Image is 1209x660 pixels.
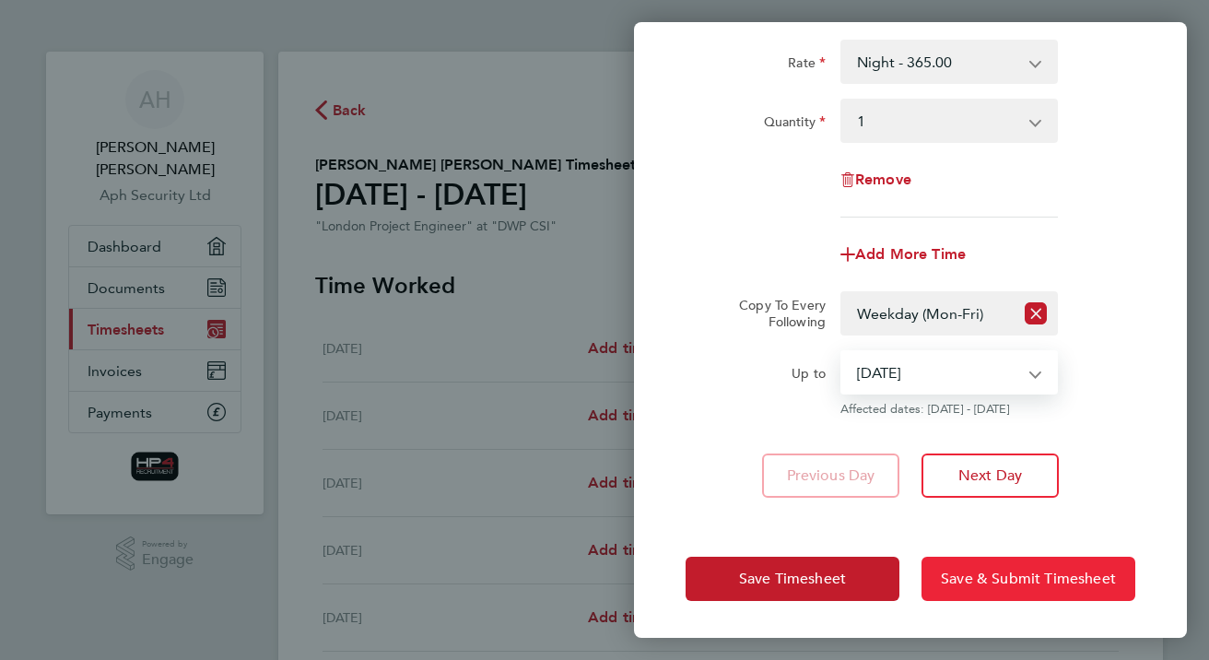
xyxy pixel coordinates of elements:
[855,245,966,263] span: Add More Time
[921,557,1135,601] button: Save & Submit Timesheet
[958,466,1022,485] span: Next Day
[739,570,846,588] span: Save Timesheet
[724,297,826,330] label: Copy To Every Following
[788,54,826,77] label: Rate
[764,113,826,136] label: Quantity
[855,171,911,188] span: Remove
[1025,293,1047,334] button: Reset selection
[941,570,1116,588] span: Save & Submit Timesheet
[840,402,1058,417] span: Affected dates: [DATE] - [DATE]
[686,557,899,601] button: Save Timesheet
[921,454,1059,498] button: Next Day
[792,365,826,387] label: Up to
[840,172,911,187] button: Remove
[840,247,966,262] button: Add More Time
